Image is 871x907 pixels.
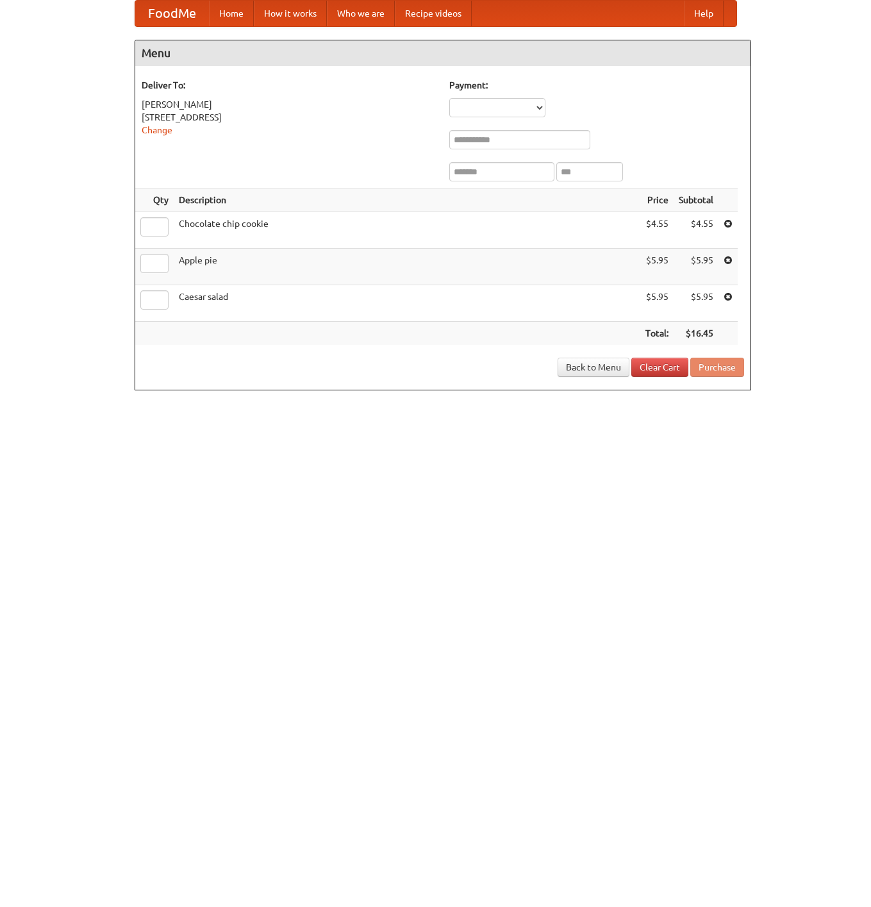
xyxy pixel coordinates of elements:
[674,322,718,345] th: $16.45
[674,212,718,249] td: $4.55
[449,79,744,92] h5: Payment:
[558,358,629,377] a: Back to Menu
[640,285,674,322] td: $5.95
[640,212,674,249] td: $4.55
[174,212,640,249] td: Chocolate chip cookie
[640,249,674,285] td: $5.95
[142,111,436,124] div: [STREET_ADDRESS]
[640,322,674,345] th: Total:
[674,188,718,212] th: Subtotal
[135,188,174,212] th: Qty
[684,1,724,26] a: Help
[254,1,327,26] a: How it works
[640,188,674,212] th: Price
[631,358,688,377] a: Clear Cart
[142,125,172,135] a: Change
[135,1,209,26] a: FoodMe
[674,285,718,322] td: $5.95
[674,249,718,285] td: $5.95
[395,1,472,26] a: Recipe videos
[135,40,751,66] h4: Menu
[142,98,436,111] div: [PERSON_NAME]
[327,1,395,26] a: Who we are
[690,358,744,377] button: Purchase
[174,285,640,322] td: Caesar salad
[209,1,254,26] a: Home
[174,188,640,212] th: Description
[142,79,436,92] h5: Deliver To:
[174,249,640,285] td: Apple pie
